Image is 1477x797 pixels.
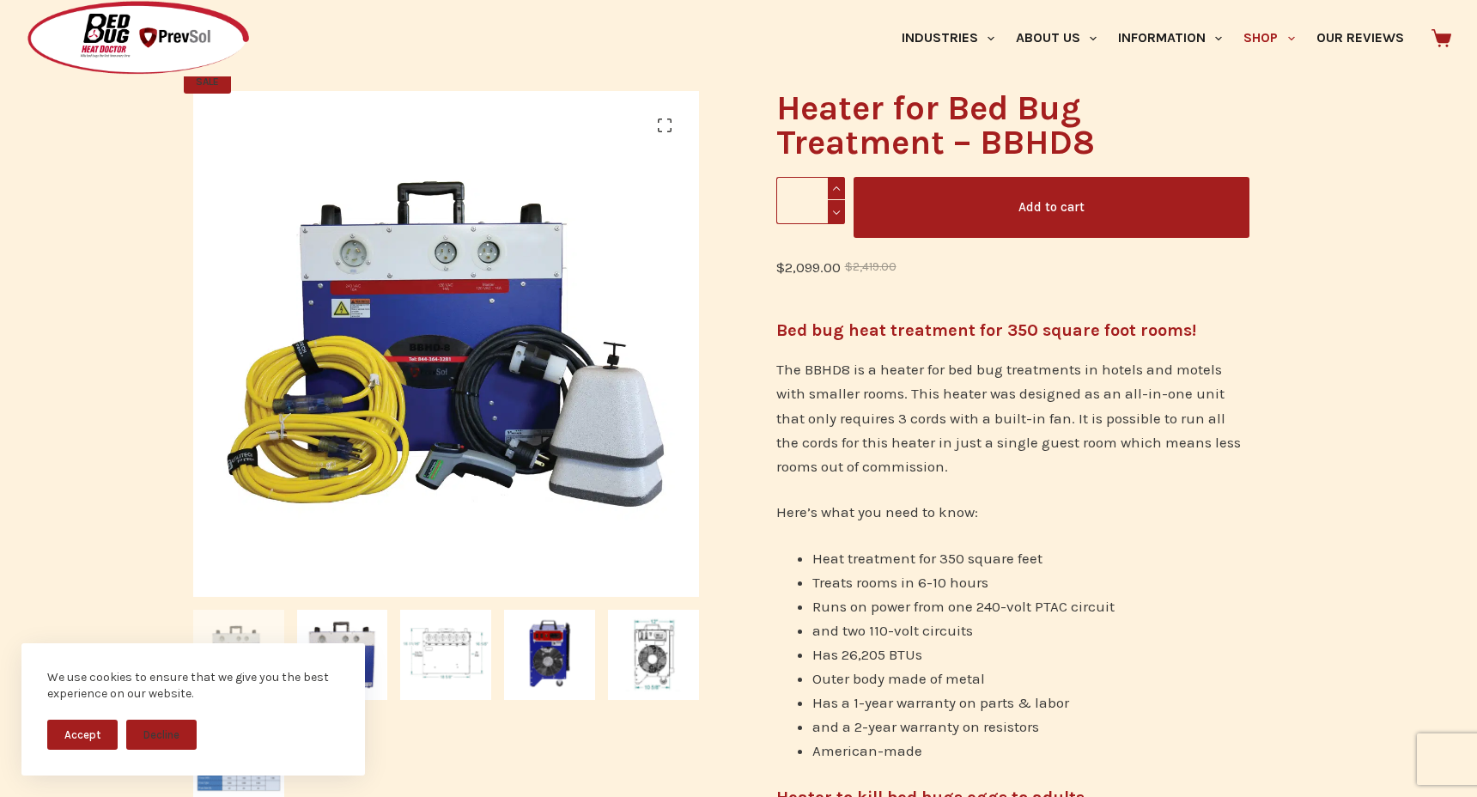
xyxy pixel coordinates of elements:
[297,610,388,701] img: Front of the BBHD8 Bed Bug Heater
[812,594,1249,618] li: Runs on power from one 240-volt PTAC circuit
[845,260,853,273] span: $
[854,177,1249,238] button: Add to cart
[812,715,1249,739] li: and a 2-year warranty on resistors
[47,669,339,703] div: We use cookies to ensure that we give you the best experience on our website.
[812,546,1249,570] li: Heat treatment for 350 square feet
[776,259,841,276] bdi: 2,099.00
[812,642,1249,666] li: Has 26,205 BTUs
[47,720,118,750] button: Accept
[812,739,1249,763] li: American-made
[400,610,491,701] img: Front side dimensions of the BBHD8 electric heater
[812,666,1249,691] li: Outer body made of metal
[14,7,65,58] button: Open LiveChat chat widget
[776,177,846,224] input: Product quantity
[608,610,699,701] img: BBHD8 heater side view dimensions
[776,500,1249,524] p: Here’s what you need to know:
[699,334,1205,351] a: Front of the BBHD8 Bed Bug Heater
[647,108,682,143] a: View full-screen image gallery
[812,618,1249,642] li: and two 110-volt circuits
[812,570,1249,594] li: Treats rooms in 6-10 hours
[776,259,785,276] span: $
[126,720,197,750] button: Decline
[776,320,1196,340] strong: Bed bug heat treatment for 350 square foot rooms!
[845,260,897,273] bdi: 2,419.00
[504,610,595,701] img: BBHD8 side view of the built in fan
[812,691,1249,715] li: Has a 1-year warranty on parts & labor
[776,357,1249,478] p: The BBHD8 is a heater for bed bug treatments in hotels and motels with smaller rooms. This heater...
[184,70,231,94] span: SALE
[699,91,1205,597] img: Front of the BBHD8 Bed Bug Heater
[193,610,284,701] img: BBHD8 Heater for Bed Bug Treatment - full package
[776,91,1249,160] h1: Heater for Bed Bug Treatment – BBHD8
